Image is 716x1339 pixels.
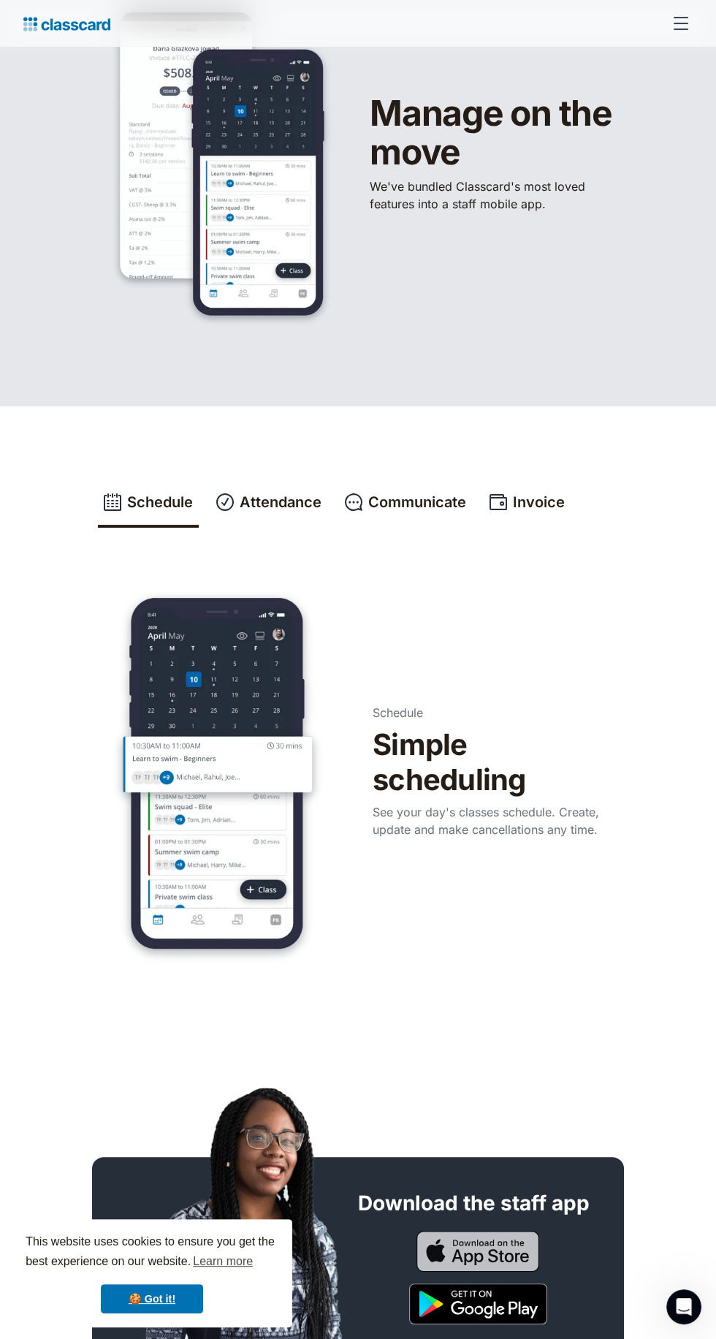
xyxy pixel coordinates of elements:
[191,1251,255,1272] a: learn more about cookies
[666,1289,701,1324] iframe: Intercom live chat
[12,1219,292,1327] div: cookieconsent
[370,178,624,213] p: We've bundled ​Classcard's most loved features into a staff mobile app.
[373,803,606,838] p: See your day's classes schedule. Create, update and make cancellations any time.
[370,94,624,172] h1: Manage on the move
[373,704,423,721] p: Schedule
[368,491,466,513] div: Communicate
[513,491,565,513] div: Invoice
[663,6,693,41] div: menu
[101,1284,203,1313] a: dismiss cookie message
[127,491,193,513] div: Schedule
[26,1233,278,1272] span: This website uses cookies to ensure you get the best experience on our website.
[358,1191,590,1216] h3: Download the staff app
[240,491,321,513] div: Attendance
[23,13,110,34] a: Logo
[373,727,606,797] h2: Simple scheduling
